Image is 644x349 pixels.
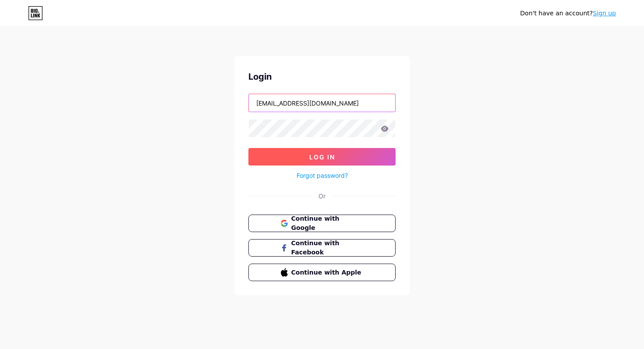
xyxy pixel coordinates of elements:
a: Sign up [593,10,616,17]
button: Continue with Google [248,215,396,232]
button: Continue with Apple [248,264,396,281]
input: Username [249,94,395,112]
span: Continue with Google [291,214,364,233]
span: Continue with Facebook [291,239,364,257]
span: Continue with Apple [291,268,364,277]
span: Log In [309,153,335,161]
button: Continue with Facebook [248,239,396,257]
div: Don't have an account? [520,9,616,18]
div: Or [318,191,326,201]
button: Log In [248,148,396,166]
a: Forgot password? [297,171,348,180]
div: Login [248,70,396,83]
